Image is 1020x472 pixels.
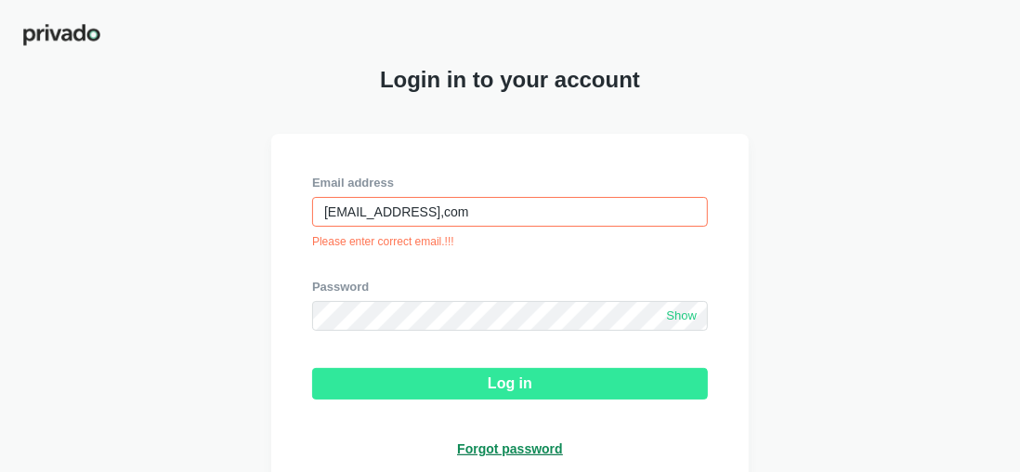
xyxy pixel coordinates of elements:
button: Log in [312,368,708,400]
img: privado-logo [22,22,101,47]
div: Email address [312,175,708,191]
div: Log in [488,375,532,392]
span: Login in to your account [380,67,640,93]
div: Password [312,279,708,295]
a: Forgot password [457,440,563,457]
span: Show [666,308,697,324]
div: Please enter correct email.!!! [312,234,708,249]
